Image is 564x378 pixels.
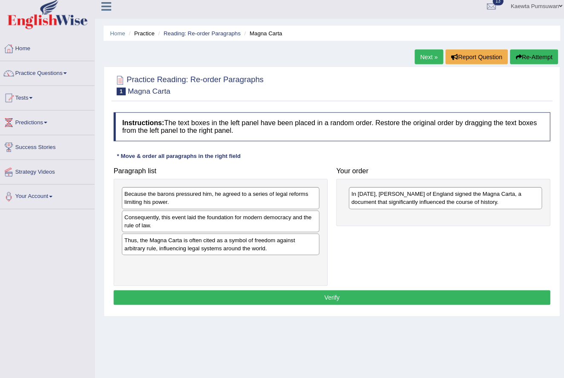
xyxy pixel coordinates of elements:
div: Thus, the Magna Carta is often cited as a symbol of freedom against arbitrary rule, influencing l... [124,234,319,255]
span: 13 [489,1,500,9]
small: Magna Carta [130,90,172,98]
div: * Move & order all paragraphs in the right field [116,154,245,162]
a: Home [113,34,128,40]
div: In [DATE], [PERSON_NAME] of England signed the Magna Carta, a document that significantly influen... [348,188,538,209]
a: Predictions [0,113,98,134]
button: Report Question [443,53,504,67]
h2: Practice Reading: Re-order Paragraphs [116,77,264,98]
a: Strategy Videos [0,161,98,183]
span: 1 [119,90,128,98]
a: Next » [412,53,440,67]
li: Practice [129,33,156,41]
div: Consequently, this event laid the foundation for modern democracy and the rule of law. [124,211,319,232]
button: Verify [116,289,546,304]
div: Because the barons pressured him, he agreed to a series of legal reforms limiting his power. [124,188,319,209]
a: Reading: Re-order Paragraphs [165,34,241,40]
h4: Paragraph list [116,169,327,176]
h4: The text boxes in the left panel have been placed in a random order. Restore the original order b... [116,115,546,143]
li: Magna Carta [243,33,282,41]
button: Re-Attempt [506,53,553,67]
a: Practice Questions [0,64,98,86]
a: Success Stories [0,137,98,158]
a: Tests [0,89,98,110]
h4: Your order [335,169,546,176]
a: Your Account [0,186,98,207]
b: Instructions: [125,121,166,129]
a: Home [0,40,98,61]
